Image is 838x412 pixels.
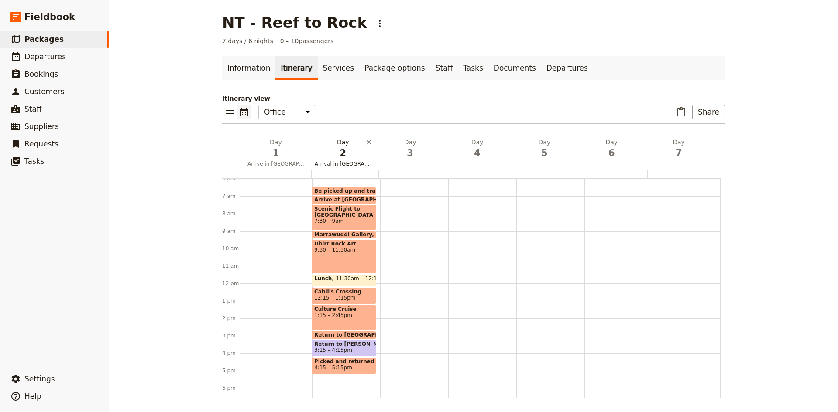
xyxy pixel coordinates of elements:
[222,245,244,252] div: 10 am
[222,332,244,339] div: 3 pm
[312,204,376,230] div: Scenic Flight to [GEOGRAPHIC_DATA]7:30 – 9am
[280,37,334,45] span: 0 – 10 passengers
[458,56,488,80] a: Tasks
[24,105,42,113] span: Staff
[24,122,59,131] span: Suppliers
[318,56,360,80] a: Services
[449,146,506,160] span: 4
[430,56,458,80] a: Staff
[222,228,244,235] div: 9 am
[580,138,647,163] button: Day6
[359,56,430,80] a: Package options
[312,274,376,287] div: Lunch11:30am – 12:15pm
[237,105,251,119] button: Calendar view
[222,175,244,182] div: 6 am
[314,241,374,247] span: Ubirr Rock Art
[314,188,435,194] span: Be picked up and transferred to airport
[650,146,707,160] span: 7
[378,138,446,163] button: Day3
[382,138,439,160] h2: Day
[488,56,541,80] a: Documents
[314,197,474,203] span: Arrive at [GEOGRAPHIC_DATA] Air departure location
[650,138,707,160] h2: Day
[247,138,304,160] h2: Day
[222,385,244,392] div: 6 pm
[314,332,411,338] span: Return to [GEOGRAPHIC_DATA].
[24,70,58,78] span: Bookings
[692,105,725,119] button: Share
[516,146,573,160] span: 5
[312,357,376,374] div: Picked and returned to hotel4:15 – 5:15pm
[336,276,388,286] span: 11:30am – 12:15pm
[222,280,244,287] div: 12 pm
[222,14,367,31] h1: NT - Reef to Rock
[24,392,41,401] span: Help
[24,52,66,61] span: Departures
[314,312,374,318] span: 1:15 – 2:45pm
[222,56,275,80] a: Information
[541,56,593,80] a: Departures
[247,146,304,160] span: 1
[674,105,689,119] button: Paste itinerary item
[222,297,244,304] div: 1 pm
[314,247,374,253] span: 9:30 – 11:30am
[516,138,573,160] h2: Day
[222,94,725,103] p: Itinerary view
[24,35,64,44] span: Packages
[222,315,244,322] div: 2 pm
[312,239,376,274] div: Ubirr Rock Art9:30 – 11:30am
[314,218,374,224] span: 7:30 – 9am
[311,160,375,167] span: Arrival in [GEOGRAPHIC_DATA]
[222,262,244,269] div: 11 am
[314,347,352,353] span: 3:15 – 4:15pm
[311,138,378,170] button: Day2Arrival in [GEOGRAPHIC_DATA]
[24,157,45,166] span: Tasks
[222,350,244,357] div: 4 pm
[382,146,439,160] span: 3
[315,138,371,160] h2: Day
[312,287,376,304] div: Cahills Crossing12:15 – 1:15pm
[376,232,405,238] span: 9 – 9:30am
[312,305,376,330] div: Culture Cruise1:15 – 2:45pm
[312,331,376,339] div: Return to [GEOGRAPHIC_DATA].
[315,146,371,160] span: 2
[314,306,374,312] span: Culture Cruise
[24,87,64,96] span: Customers
[314,341,374,347] span: Return to [PERSON_NAME]
[446,138,513,163] button: Day4
[244,160,308,167] span: Arrive in [GEOGRAPHIC_DATA]
[449,138,506,160] h2: Day
[314,232,376,238] span: Marrawuddi Gallery
[314,364,352,371] span: 4:15 – 5:15pm
[512,138,580,163] button: Day5
[222,105,237,119] button: List view
[24,140,58,148] span: Requests
[312,196,376,204] div: Arrive at [GEOGRAPHIC_DATA] Air departure location
[312,340,376,357] div: Return to [PERSON_NAME]3:15 – 4:15pm
[222,210,244,217] div: 8 am
[275,56,317,80] a: Itinerary
[24,375,55,383] span: Settings
[314,206,374,218] span: Scenic Flight to [GEOGRAPHIC_DATA]
[24,10,75,24] span: Fieldbook
[372,16,387,31] button: Actions
[583,146,640,160] span: 6
[244,138,311,170] button: Day1Arrive in [GEOGRAPHIC_DATA]
[222,193,244,200] div: 7 am
[222,367,244,374] div: 5 pm
[312,231,376,239] div: Marrawuddi Gallery9 – 9:30am
[364,138,373,146] button: Delete day Arrival in Darwin
[312,187,376,195] div: Be picked up and transferred to airport
[583,138,640,160] h2: Day
[314,289,374,295] span: Cahills Crossing
[647,138,714,163] button: Day7
[314,276,336,282] span: Lunch
[314,295,355,301] span: 12:15 – 1:15pm
[222,37,273,45] span: 7 days / 6 nights
[314,358,374,364] span: Picked and returned to hotel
